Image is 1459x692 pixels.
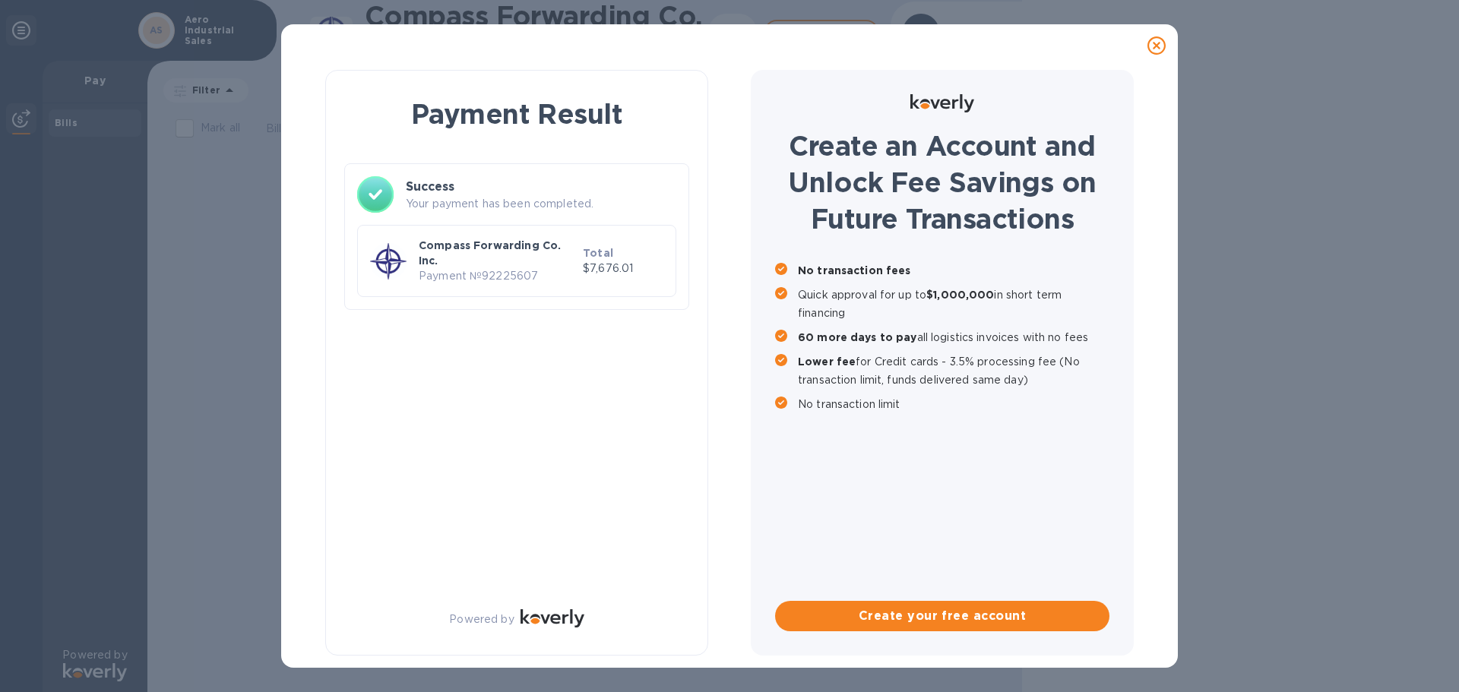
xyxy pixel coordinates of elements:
[798,355,856,368] b: Lower fee
[926,289,994,301] b: $1,000,000
[521,609,584,627] img: Logo
[798,395,1109,413] p: No transaction limit
[798,352,1109,389] p: for Credit cards - 3.5% processing fee (No transaction limit, funds delivered same day)
[798,286,1109,322] p: Quick approval for up to in short term financing
[798,328,1109,346] p: all logistics invoices with no fees
[449,611,514,627] p: Powered by
[406,196,676,212] p: Your payment has been completed.
[583,247,613,259] b: Total
[775,128,1109,237] h1: Create an Account and Unlock Fee Savings on Future Transactions
[910,94,974,112] img: Logo
[798,331,917,343] b: 60 more days to pay
[583,261,663,276] p: $7,676.01
[419,268,577,284] p: Payment № 92225607
[350,95,683,133] h1: Payment Result
[798,264,911,276] b: No transaction fees
[406,178,676,196] h3: Success
[787,607,1097,625] span: Create your free account
[419,238,577,268] p: Compass Forwarding Co. Inc.
[775,601,1109,631] button: Create your free account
